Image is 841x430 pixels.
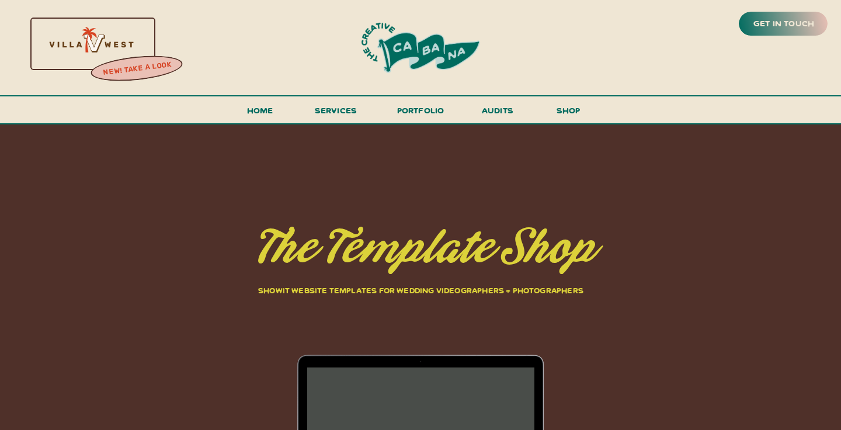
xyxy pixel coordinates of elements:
h2: showit website templates for Wedding Videographers + Photographers [207,283,634,307]
a: Home [242,103,278,124]
a: services [311,103,360,124]
a: get in touch [751,16,816,32]
h1: The Template Shop [212,223,641,278]
a: audits [480,103,515,123]
a: portfolio [393,103,448,124]
span: services [315,105,357,116]
a: new! take a look [89,57,185,81]
a: shop [540,103,596,123]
